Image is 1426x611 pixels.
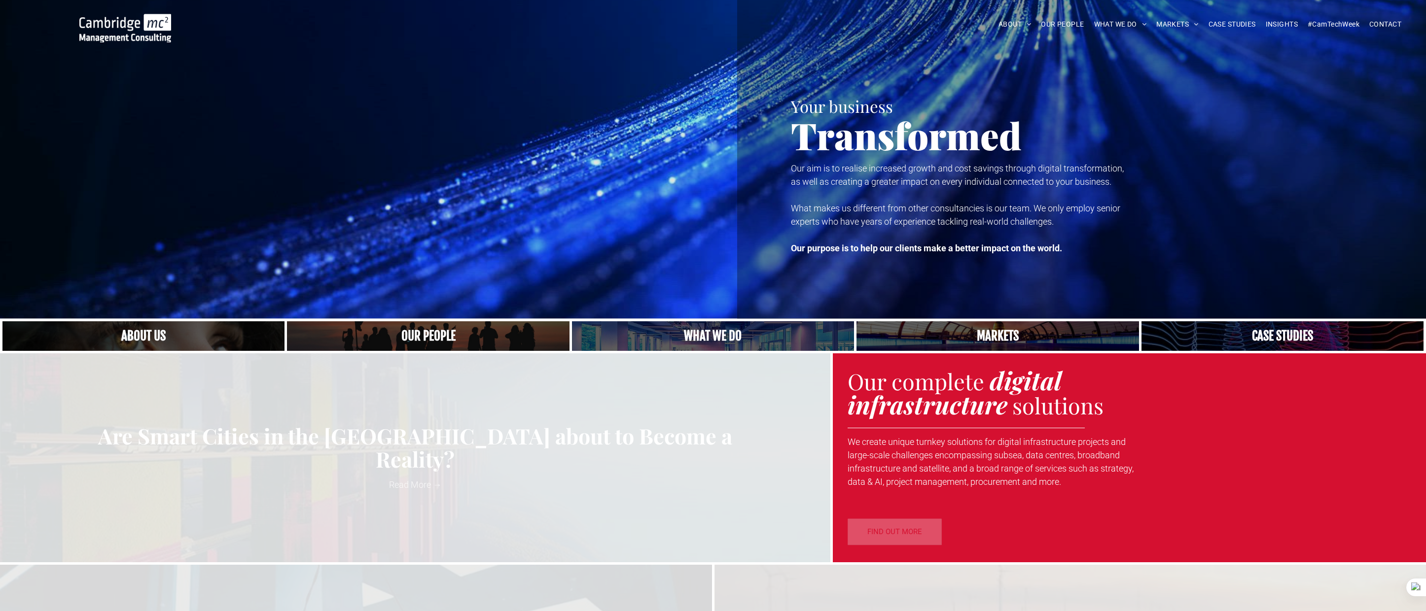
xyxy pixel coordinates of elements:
[1141,321,1424,351] a: Case Studies | Cambridge Management Consulting > Case Studies
[7,478,823,491] a: Read More →
[791,203,1120,227] span: What makes us different from other consultancies is our team. We only employ senior experts who h...
[2,321,285,351] a: Close up of woman's face, centered on her eyes
[848,437,1134,487] span: We create unique turnkey solutions for digital infrastructure projects and large-scale challenges...
[856,321,1139,351] a: Telecoms | Decades of Experience Across Multiple Industries & Regions
[791,243,1062,253] strong: Our purpose is to help our clients make a better impact on the world.
[287,321,569,351] a: A crowd in silhouette at sunset, on a rise or lookout point
[572,321,854,351] a: A yoga teacher lifting his whole body off the ground in the peacock pose
[994,17,1036,32] a: ABOUT
[1012,390,1104,420] span: solutions
[1303,17,1364,32] a: #CamTechWeek
[1036,17,1089,32] a: OUR PEOPLE
[848,518,942,545] a: FIND OUT MORE
[791,163,1124,187] span: Our aim is to realise increased growth and cost savings through digital transformation, as well a...
[1089,17,1152,32] a: WHAT WE DO
[79,15,171,26] a: Your Business Transformed | Cambridge Management Consulting
[79,14,171,42] img: Cambridge MC Logo, digital transformation
[1364,17,1406,32] a: CONTACT
[7,424,823,471] a: Are Smart Cities in the [GEOGRAPHIC_DATA] about to Become a Reality?
[791,95,893,117] span: Your business
[1151,17,1203,32] a: MARKETS
[1204,17,1261,32] a: CASE STUDIES
[990,364,1062,397] strong: digital
[1261,17,1303,32] a: INSIGHTS
[848,366,984,396] span: Our complete
[867,519,922,544] span: FIND OUT MORE
[791,110,1022,160] span: Transformed
[848,388,1007,421] strong: infrastructure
